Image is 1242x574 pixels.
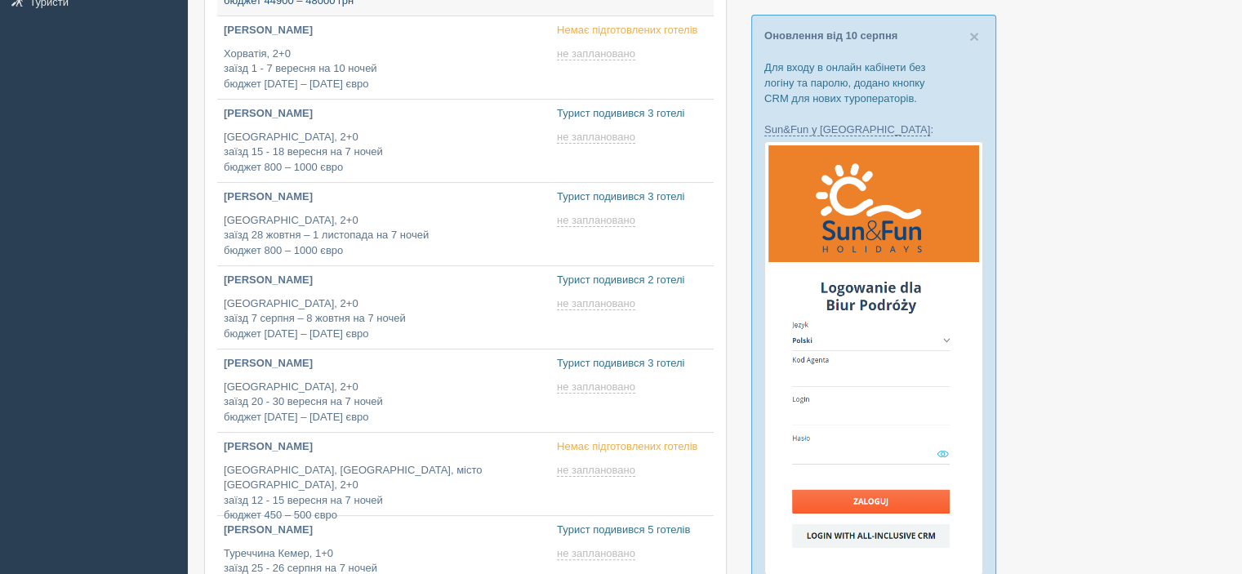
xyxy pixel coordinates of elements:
[764,60,983,106] p: Для входу в онлайн кабінети без логіну та паролю, додано кнопку CRM для нових туроператорів.
[557,523,707,538] p: Турист подивився 5 готелів
[224,23,544,38] p: [PERSON_NAME]
[557,189,707,205] p: Турист подивився 3 готелі
[224,296,544,342] p: [GEOGRAPHIC_DATA], 2+0 заїзд 7 серпня – 8 жовтня на 7 ночей бюджет [DATE] – [DATE] євро
[557,464,635,477] span: не заплановано
[224,273,544,288] p: [PERSON_NAME]
[217,433,550,515] a: [PERSON_NAME] [GEOGRAPHIC_DATA], [GEOGRAPHIC_DATA], місто [GEOGRAPHIC_DATA], 2+0заїзд 12 - 15 вер...
[217,266,550,349] a: [PERSON_NAME] [GEOGRAPHIC_DATA], 2+0заїзд 7 серпня – 8 жовтня на 7 ночейбюджет [DATE] – [DATE] євро
[557,214,639,227] a: не заплановано
[217,100,550,182] a: [PERSON_NAME] [GEOGRAPHIC_DATA], 2+0заїзд 15 - 18 вересня на 7 ночейбюджет 800 – 1000 євро
[557,23,707,38] p: Немає підготовлених готелів
[557,47,635,60] span: не заплановано
[557,131,635,144] span: не заплановано
[764,29,897,42] a: Оновлення від 10 серпня
[557,380,639,394] a: не заплановано
[557,547,635,560] span: не заплановано
[224,439,544,455] p: [PERSON_NAME]
[217,349,550,432] a: [PERSON_NAME] [GEOGRAPHIC_DATA], 2+0заїзд 20 - 30 вересня на 7 ночейбюджет [DATE] – [DATE] євро
[557,106,707,122] p: Турист подивився 3 готелі
[557,214,635,227] span: не заплановано
[557,547,639,560] a: не заплановано
[969,27,979,46] span: ×
[224,213,544,259] p: [GEOGRAPHIC_DATA], 2+0 заїзд 28 жовтня – 1 листопада на 7 ночей бюджет 800 – 1000 євро
[224,380,544,425] p: [GEOGRAPHIC_DATA], 2+0 заїзд 20 - 30 вересня на 7 ночей бюджет [DATE] – [DATE] євро
[557,439,707,455] p: Немає підготовлених готелів
[969,28,979,45] button: Close
[764,122,983,137] p: :
[557,464,639,477] a: не заплановано
[557,297,639,310] a: не заплановано
[764,123,930,136] a: Sun&Fun у [GEOGRAPHIC_DATA]
[217,183,550,265] a: [PERSON_NAME] [GEOGRAPHIC_DATA], 2+0заїзд 28 жовтня – 1 листопада на 7 ночейбюджет 800 – 1000 євро
[224,523,544,538] p: [PERSON_NAME]
[557,131,639,144] a: не заплановано
[224,356,544,372] p: [PERSON_NAME]
[224,189,544,205] p: [PERSON_NAME]
[224,463,544,523] p: [GEOGRAPHIC_DATA], [GEOGRAPHIC_DATA], місто [GEOGRAPHIC_DATA], 2+0 заїзд 12 - 15 вересня на 7 ноч...
[224,47,544,92] p: Хорватія, 2+0 заїзд 1 - 7 вересня на 10 ночей бюджет [DATE] – [DATE] євро
[557,380,635,394] span: не заплановано
[557,356,707,372] p: Турист подивився 3 готелі
[557,273,707,288] p: Турист подивився 2 готелі
[557,47,639,60] a: не заплановано
[217,16,550,99] a: [PERSON_NAME] Хорватія, 2+0заїзд 1 - 7 вересня на 10 ночейбюджет [DATE] – [DATE] євро
[557,297,635,310] span: не заплановано
[224,130,544,176] p: [GEOGRAPHIC_DATA], 2+0 заїзд 15 - 18 вересня на 7 ночей бюджет 800 – 1000 євро
[224,106,544,122] p: [PERSON_NAME]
